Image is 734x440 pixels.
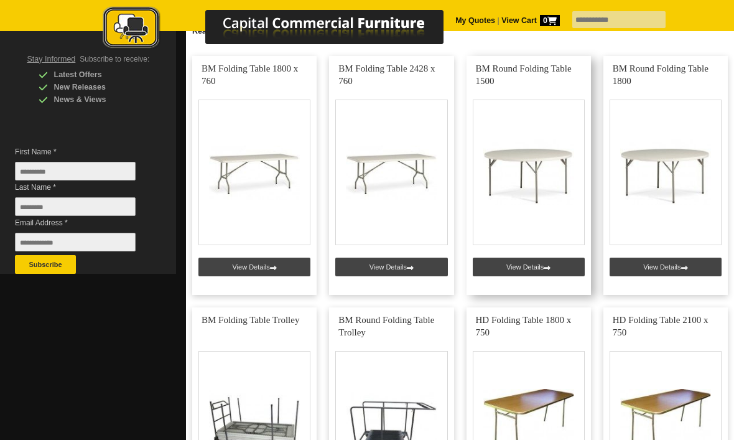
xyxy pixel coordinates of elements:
span: Stay Informed [27,55,76,63]
button: Subscribe [15,255,76,274]
input: Email Address * [15,233,136,251]
div: Latest Offers [39,68,157,81]
span: Subscribe to receive: [80,55,149,63]
input: Last Name * [15,197,136,216]
img: Capital Commercial Furniture Logo [68,6,504,52]
div: New Releases [39,81,157,93]
a: Capital Commercial Furniture Logo [68,6,504,55]
span: Last Name * [15,181,147,194]
span: First Name * [15,146,147,158]
a: View Cart0 [499,16,560,25]
span: Email Address * [15,217,147,229]
span: 0 [540,15,560,26]
div: News & Views [39,93,157,106]
strong: View Cart [501,16,560,25]
input: First Name * [15,162,136,180]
